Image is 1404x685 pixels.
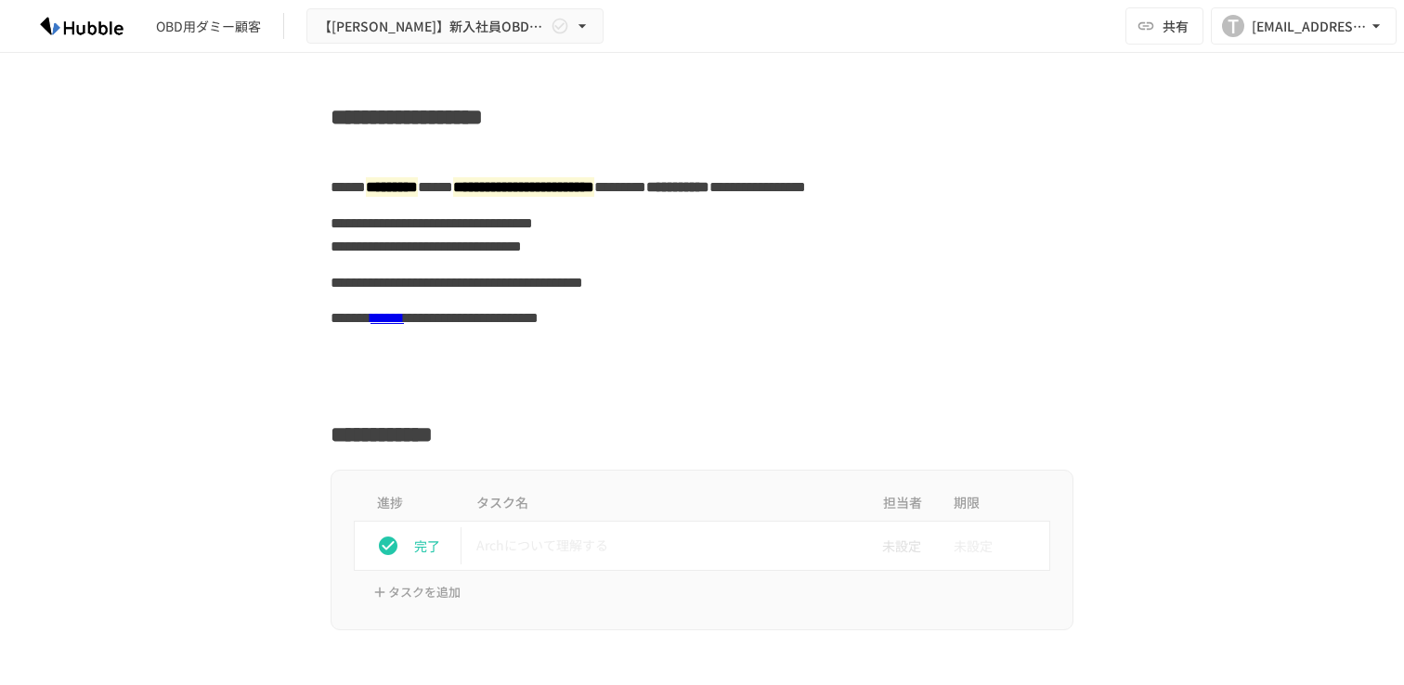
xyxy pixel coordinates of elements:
button: タスクを追加 [369,578,465,607]
p: 完了 [414,536,453,556]
button: status [370,527,407,564]
div: OBD用ダミー顧客 [156,17,261,36]
button: 【[PERSON_NAME]】新入社員OBD用Arch [306,8,604,45]
th: 期限 [939,485,1050,522]
button: 共有 [1125,7,1203,45]
span: 共有 [1163,16,1189,36]
table: task table [354,485,1050,571]
span: 未設定 [954,527,993,564]
div: [EMAIL_ADDRESS][DOMAIN_NAME] [1252,15,1367,38]
div: T [1222,15,1244,37]
img: HzDRNkGCf7KYO4GfwKnzITak6oVsp5RHeZBEM1dQFiQ [22,11,141,41]
button: T[EMAIL_ADDRESS][DOMAIN_NAME] [1211,7,1397,45]
p: Archについて理解する [476,534,850,557]
span: 【[PERSON_NAME]】新入社員OBD用Arch [318,15,547,38]
span: 未設定 [867,536,921,556]
th: 担当者 [864,485,939,522]
th: タスク名 [461,485,864,522]
th: 進捗 [355,485,462,522]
